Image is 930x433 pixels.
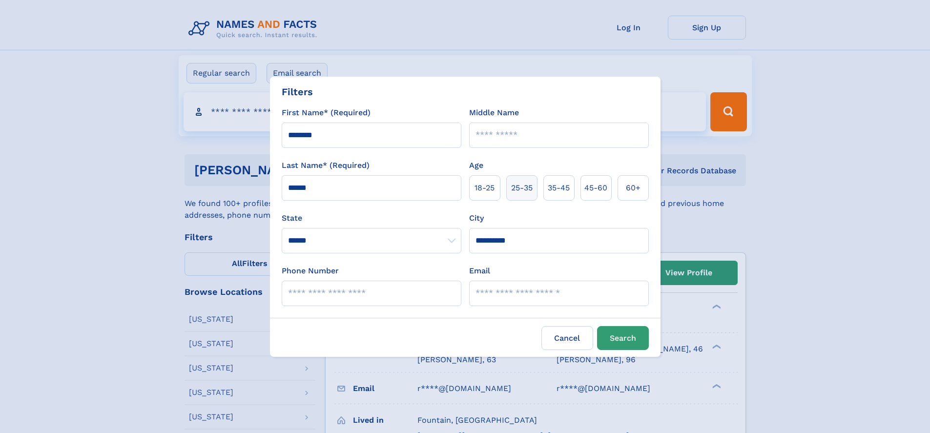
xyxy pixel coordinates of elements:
label: First Name* (Required) [282,107,371,119]
span: 18‑25 [475,182,495,194]
label: Phone Number [282,265,339,277]
label: Middle Name [469,107,519,119]
span: 25‑35 [511,182,533,194]
label: City [469,212,484,224]
span: 60+ [626,182,641,194]
label: Email [469,265,490,277]
label: Cancel [541,326,593,350]
label: State [282,212,461,224]
span: 45‑60 [584,182,607,194]
span: 35‑45 [548,182,570,194]
button: Search [597,326,649,350]
div: Filters [282,84,313,99]
label: Last Name* (Required) [282,160,370,171]
label: Age [469,160,483,171]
